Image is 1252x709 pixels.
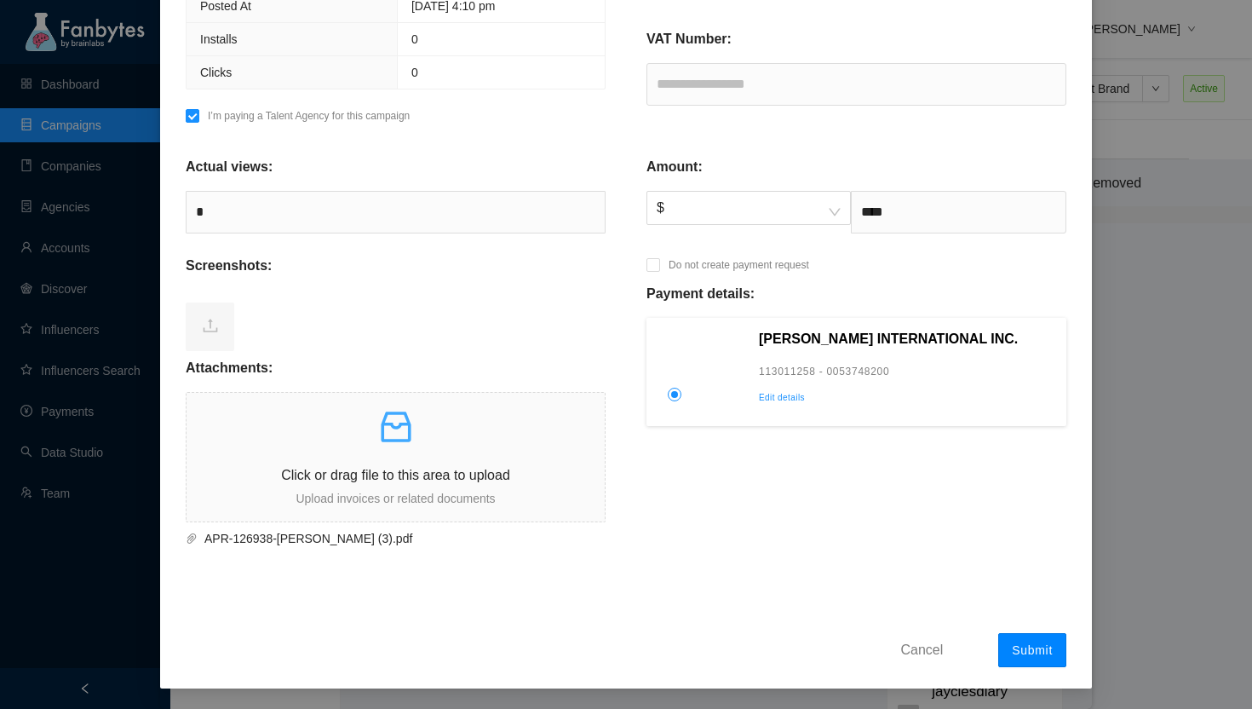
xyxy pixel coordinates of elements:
[187,464,605,486] p: Click or drag file to this area to upload
[646,284,755,304] p: Payment details:
[759,390,1055,406] p: Edit details
[998,633,1066,667] button: Submit
[186,358,273,378] p: Attachments:
[186,157,273,177] p: Actual views:
[200,32,238,46] span: Installs
[187,489,605,508] p: Upload invoices or related documents
[1012,643,1053,657] span: Submit
[198,529,585,548] span: APR-126938-EMMA DIMARCO (3).pdf
[186,256,272,276] p: Screenshots:
[646,29,732,49] p: VAT Number:
[411,32,418,46] span: 0
[900,639,943,660] span: Cancel
[200,66,232,79] span: Clicks
[759,363,1055,380] p: 113011258 - 0053748200
[376,406,416,447] span: inbox
[646,157,703,177] p: Amount:
[208,107,410,124] p: I’m paying a Talent Agency for this campaign
[187,393,605,522] span: inboxClick or drag file to this area to uploadUpload invoices or related documents
[411,66,418,79] span: 0
[186,533,198,545] span: paper-clip
[657,192,841,224] span: $
[202,317,219,334] span: upload
[759,329,1055,349] p: [PERSON_NAME] INTERNATIONAL INC.
[887,636,956,663] button: Cancel
[669,257,809,274] p: Do not create payment request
